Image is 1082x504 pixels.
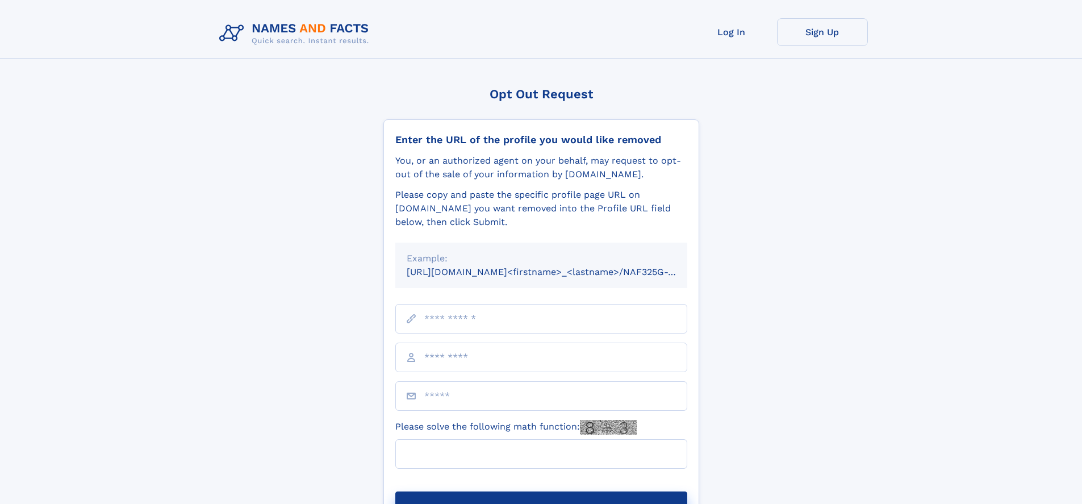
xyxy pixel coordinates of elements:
[383,87,699,101] div: Opt Out Request
[395,154,687,181] div: You, or an authorized agent on your behalf, may request to opt-out of the sale of your informatio...
[395,134,687,146] div: Enter the URL of the profile you would like removed
[395,188,687,229] div: Please copy and paste the specific profile page URL on [DOMAIN_NAME] you want removed into the Pr...
[395,420,637,435] label: Please solve the following math function:
[407,252,676,265] div: Example:
[215,18,378,49] img: Logo Names and Facts
[407,266,709,277] small: [URL][DOMAIN_NAME]<firstname>_<lastname>/NAF325G-xxxxxxxx
[777,18,868,46] a: Sign Up
[686,18,777,46] a: Log In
